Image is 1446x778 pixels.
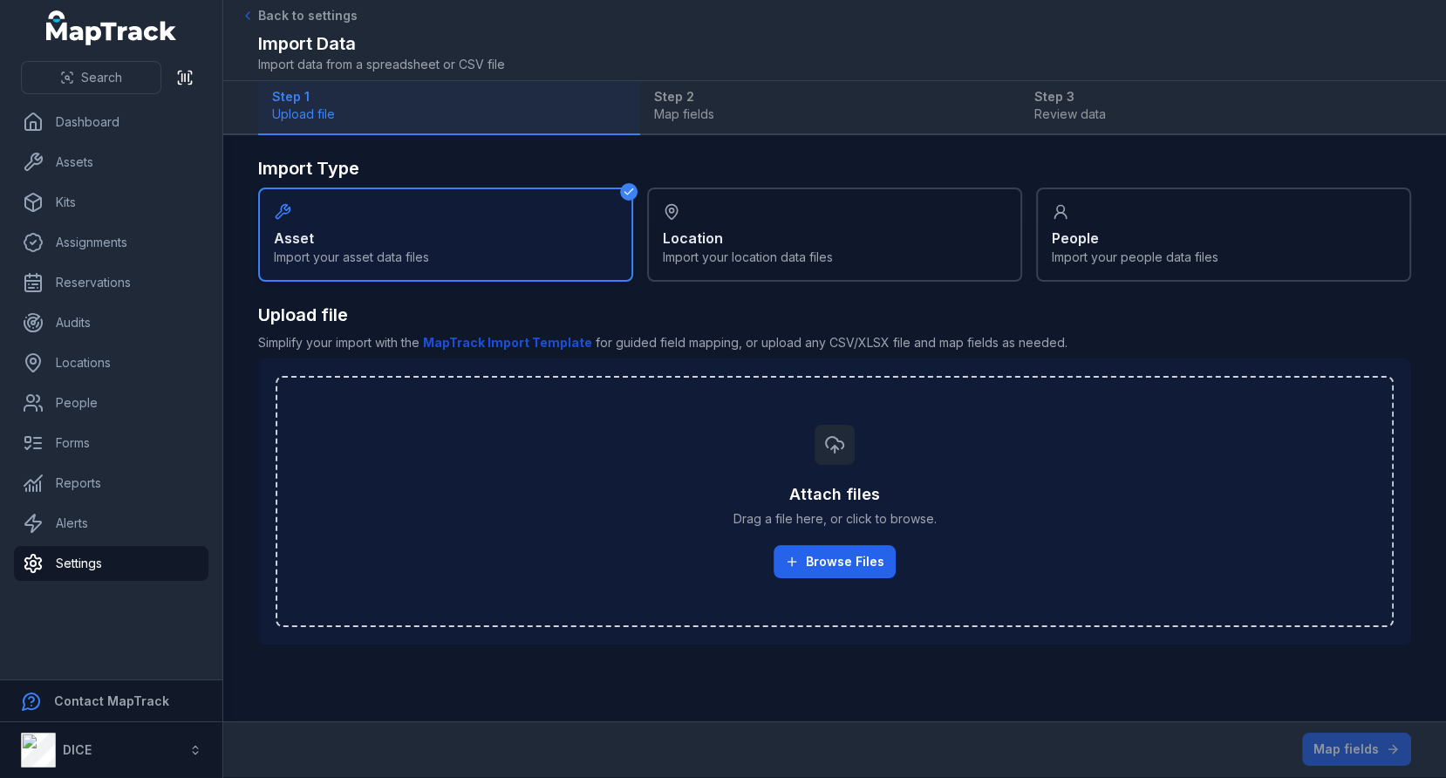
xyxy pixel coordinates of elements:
strong: DICE [63,742,92,757]
span: Import data from a spreadsheet or CSV file [258,56,505,73]
a: Audits [14,305,208,340]
span: Import your people data files [1052,249,1218,266]
a: Back to settings [241,7,358,24]
strong: Asset [274,228,314,249]
a: Kits [14,185,208,220]
span: Search [81,69,122,86]
h3: Attach files [789,482,880,507]
span: Upload file [272,106,626,123]
a: Dashboard [14,105,208,140]
span: Import your location data files [663,249,833,266]
strong: Contact MapTrack [54,693,169,708]
button: Step 1Upload file [258,81,640,135]
a: Alerts [14,506,208,541]
strong: Step 1 [272,88,626,106]
a: Settings [14,546,208,581]
strong: People [1052,228,1099,249]
a: Reports [14,466,208,501]
strong: Location [663,228,723,249]
a: Assignments [14,225,208,260]
h2: Import Type [258,156,1411,181]
a: Reservations [14,265,208,300]
span: Import your asset data files [274,249,429,266]
a: Forms [14,426,208,461]
span: Simplify your import with the for guided field mapping, or upload any CSV/XLSX file and map field... [258,334,1411,351]
button: Browse Files [774,545,896,578]
button: Search [21,61,161,94]
h2: Import Data [258,31,505,56]
span: Drag a file here, or click to browse. [733,510,937,528]
span: Back to settings [258,7,358,24]
a: Assets [14,145,208,180]
b: MapTrack Import Template [423,335,592,350]
a: Locations [14,345,208,380]
a: MapTrack [46,10,177,45]
h2: Upload file [258,303,1411,327]
a: People [14,386,208,420]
